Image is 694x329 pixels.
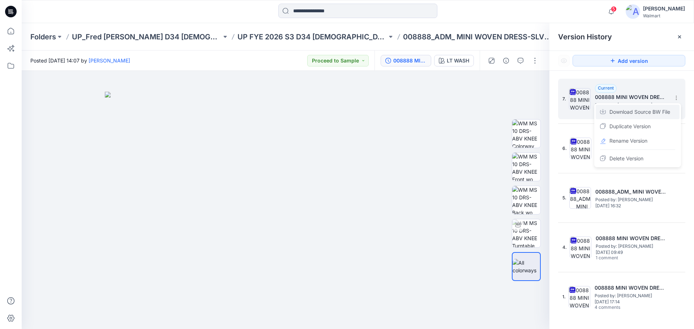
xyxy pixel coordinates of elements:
h5: 008888 MINI WOVEN DRESS-SLVLS-DW2259-WMU REV 1 [596,234,668,243]
span: 4 comments [595,305,645,311]
a: UP FYE 2026 S3 D34 [DEMOGRAPHIC_DATA] Dresses [PERSON_NAME] [237,32,387,42]
span: [DATE] 16:32 [595,203,668,208]
img: 008888 MINI WOVEN DRESS-SLVLS-DW2259-WMU [569,286,590,308]
img: All colorways [513,259,540,274]
a: [PERSON_NAME] [89,57,130,64]
span: Download Source BW File [609,108,670,116]
span: Posted by: Tanya Settels [595,196,668,203]
span: Current [598,85,614,91]
button: LT WASH [434,55,474,66]
span: Posted by: Tanya Settels [595,101,667,109]
div: [PERSON_NAME] [643,4,685,13]
img: avatar [626,4,640,19]
div: Walmart [643,13,685,18]
div: LT WASH [447,57,469,65]
button: Close [677,34,682,40]
button: Details [500,55,512,66]
h5: 008888_ADM_ MINI WOVEN DRESS-SLVLS-DW2259-WMU [595,187,668,196]
h5: 008888 MINI WOVEN DRESS-SLVLS-DW2259-WMU [595,93,667,101]
a: UP_Fred [PERSON_NAME] D34 [DEMOGRAPHIC_DATA] Dresses [72,32,222,42]
span: 1 comment [596,255,646,261]
img: WM MS 10 DRS-ABV KNEE Colorway wo Avatar [512,120,540,148]
span: 7. [562,96,566,102]
span: 6. [562,145,567,152]
img: WM MS 10 DRS-ABV KNEE Front wo Avatar [512,153,540,181]
span: Posted [DATE] 14:07 by [30,57,130,64]
span: 4. [562,244,567,251]
span: 1. [562,294,566,300]
span: [DATE] 09:49 [596,250,668,255]
img: 008888 MINI WOVEN DRESS-SLVLS-DW2259-WMU [569,88,591,110]
span: Delete Version [609,154,643,163]
p: 008888_ADM_ MINI WOVEN DRESS-SLVLS-DW2259-WMU [403,32,553,42]
span: [DATE] 17:14 [595,299,667,304]
span: 5. [562,195,566,201]
button: Add version [573,55,685,66]
span: Posted by: Tanya Settels [596,243,668,250]
img: WM MS 10 DRS-ABV KNEE Turntable with Avatar [512,219,540,247]
a: Folders [30,32,56,42]
button: 008888 MINI WOVEN DRESS-SLVLS-DW2259-WMU [381,55,431,66]
img: WM MS 10 DRS-ABV KNEE Back wo Avatar [512,186,540,214]
span: Version History [558,33,612,41]
div: 008888 MINI WOVEN DRESS-SLVLS-DW2259-WMU [393,57,427,65]
img: 008888 MINI WOVEN DRESS-SLVLS-DW2259-WMU [570,138,591,159]
span: 5 [611,6,617,12]
span: Duplicate Version [609,122,651,131]
img: 008888_ADM_ MINI WOVEN DRESS-SLVLS-DW2259-WMU [569,187,591,209]
span: Rename Version [609,137,647,145]
span: Posted by: Tanya Settels [595,292,667,299]
h5: 008888 MINI WOVEN DRESS-SLVLS-DW2259-WMU [595,283,667,292]
img: 008888 MINI WOVEN DRESS-SLVLS-DW2259-WMU REV 1 [570,237,591,258]
button: Show Hidden Versions [558,55,570,66]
